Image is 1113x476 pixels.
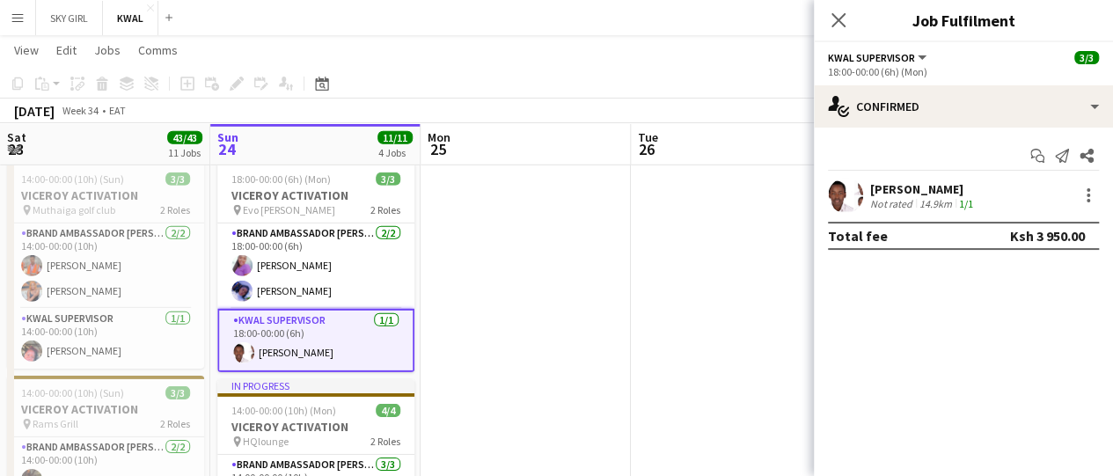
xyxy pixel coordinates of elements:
span: 3/3 [376,172,400,186]
div: [PERSON_NAME] [870,181,977,197]
h3: VICEROY ACTIVATION [217,187,414,203]
div: EAT [109,104,126,117]
span: Sun [217,129,238,145]
span: KWAL SUPERVISOR [828,51,915,64]
div: In progress [217,379,414,393]
a: Comms [131,39,185,62]
span: 3/3 [165,172,190,186]
span: View [14,42,39,58]
a: Edit [49,39,84,62]
span: 4/4 [376,404,400,417]
app-skills-label: 1/1 [959,197,973,210]
span: Mon [428,129,450,145]
div: Total fee [828,227,888,245]
span: Sat [7,129,26,145]
div: 14.9km [916,197,956,210]
span: 23 [4,139,26,159]
a: Jobs [87,39,128,62]
span: 24 [215,139,238,159]
app-card-role: Brand Ambassador [PERSON_NAME]2/218:00-00:00 (6h)[PERSON_NAME][PERSON_NAME] [217,223,414,309]
span: 2 Roles [370,203,400,216]
span: Edit [56,42,77,58]
span: 18:00-00:00 (6h) (Mon) [231,172,331,186]
a: View [7,39,46,62]
div: 11 Jobs [168,146,201,159]
span: Rams Grill [33,417,78,430]
span: 2 Roles [160,417,190,430]
span: 14:00-00:00 (10h) (Sun) [21,386,124,399]
app-card-role: KWAL SUPERVISOR1/114:00-00:00 (10h)[PERSON_NAME] [7,309,204,369]
span: 25 [425,139,450,159]
span: 43/43 [167,131,202,144]
span: Evo [PERSON_NAME] [243,203,335,216]
span: 11/11 [377,131,413,144]
h3: VICEROY ACTIVATION [7,401,204,417]
span: Week 34 [58,104,102,117]
app-card-role: Brand Ambassador [PERSON_NAME]2/214:00-00:00 (10h)[PERSON_NAME][PERSON_NAME] [7,223,204,309]
span: Tue [638,129,658,145]
h3: VICEROY ACTIVATION [217,419,414,435]
span: 14:00-00:00 (10h) (Mon) [231,404,336,417]
button: SKY GIRL [36,1,103,35]
span: Comms [138,42,178,58]
div: [DATE] [14,102,55,120]
span: Jobs [94,42,121,58]
div: Not rated [870,197,916,210]
app-job-card: 14:00-00:00 (10h) (Sun)3/3VICEROY ACTIVATION Muthaiga golf club2 RolesBrand Ambassador [PERSON_NA... [7,162,204,369]
button: KWAL SUPERVISOR [828,51,929,64]
span: 2 Roles [370,435,400,448]
span: HQlounge [243,435,289,448]
h3: Job Fulfilment [814,9,1113,32]
h3: VICEROY ACTIVATION [7,187,204,203]
app-job-card: 18:00-00:00 (6h) (Mon)3/3VICEROY ACTIVATION Evo [PERSON_NAME]2 RolesBrand Ambassador [PERSON_NAME... [217,162,414,372]
button: KWAL [103,1,158,35]
div: Confirmed [814,85,1113,128]
span: 26 [635,139,658,159]
span: 3/3 [1074,51,1099,64]
app-card-role: KWAL SUPERVISOR1/118:00-00:00 (6h)[PERSON_NAME] [217,309,414,372]
span: 2 Roles [160,203,190,216]
div: Ksh 3 950.00 [1010,227,1085,245]
span: Muthaiga golf club [33,203,115,216]
div: 18:00-00:00 (6h) (Mon) [828,65,1099,78]
span: 3/3 [165,386,190,399]
span: 14:00-00:00 (10h) (Sun) [21,172,124,186]
div: 4 Jobs [378,146,412,159]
